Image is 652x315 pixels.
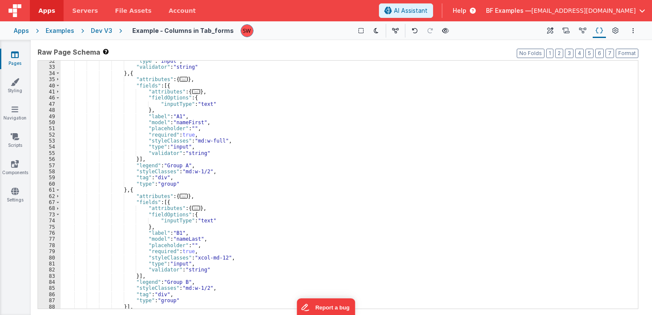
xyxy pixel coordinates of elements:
button: AI Assistant [379,3,433,18]
div: 40 [38,83,61,89]
div: 83 [38,273,61,279]
div: 35 [38,76,61,82]
div: 60 [38,181,61,187]
button: 6 [595,49,604,58]
div: 62 [38,193,61,199]
div: 75 [38,224,61,230]
div: 79 [38,248,61,254]
div: 52 [38,132,61,138]
div: 61 [38,187,61,193]
div: 53 [38,138,61,144]
div: 85 [38,285,61,291]
div: 76 [38,230,61,236]
span: Servers [72,6,98,15]
span: BF Examples — [486,6,531,15]
div: 81 [38,261,61,267]
span: Apps [38,6,55,15]
button: 7 [605,49,614,58]
span: Raw Page Schema [38,47,100,57]
div: 67 [38,199,61,205]
span: ... [192,89,201,94]
span: Help [453,6,466,15]
div: Apps [14,26,29,35]
div: 54 [38,144,61,150]
div: 48 [38,107,61,113]
button: 2 [555,49,563,58]
div: 80 [38,255,61,261]
span: File Assets [115,6,152,15]
div: 59 [38,175,61,181]
div: 58 [38,169,61,175]
button: 5 [585,49,594,58]
img: d5d5e22eeaee244ecab42caaf22dbd7e [241,25,253,37]
div: 87 [38,297,61,303]
div: 86 [38,292,61,297]
button: No Folds [517,49,544,58]
span: [EMAIL_ADDRESS][DOMAIN_NAME] [531,6,636,15]
div: 88 [38,304,61,310]
div: 74 [38,218,61,224]
div: 41 [38,89,61,95]
div: 47 [38,101,61,107]
div: 73 [38,212,61,218]
span: ... [192,206,201,210]
div: 84 [38,279,61,285]
h4: Example - Columns in Tab_forms [132,27,234,34]
div: 51 [38,125,61,131]
span: ... [180,194,188,198]
button: BF Examples — [EMAIL_ADDRESS][DOMAIN_NAME] [486,6,645,15]
div: 32 [38,58,61,64]
div: 34 [38,70,61,76]
div: 57 [38,163,61,169]
div: 49 [38,114,61,120]
div: 68 [38,205,61,211]
div: 55 [38,150,61,156]
button: Options [628,26,638,36]
div: 78 [38,242,61,248]
div: 56 [38,156,61,162]
div: 33 [38,64,61,70]
div: 77 [38,236,61,242]
div: 82 [38,267,61,273]
span: AI Assistant [394,6,428,15]
div: Dev V3 [91,26,112,35]
div: 50 [38,120,61,125]
span: ... [180,77,188,82]
button: 1 [546,49,553,58]
button: Format [616,49,638,58]
button: 3 [565,49,573,58]
button: 4 [575,49,584,58]
div: 46 [38,95,61,101]
div: Examples [46,26,74,35]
